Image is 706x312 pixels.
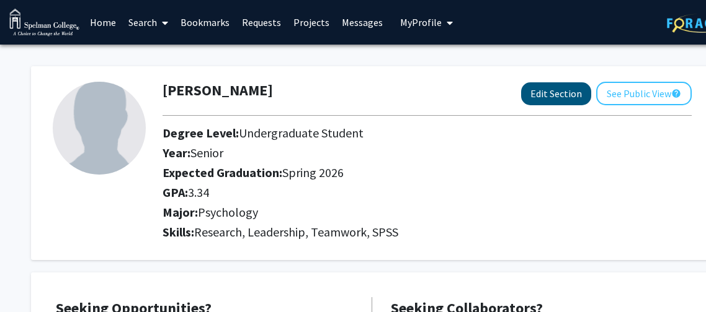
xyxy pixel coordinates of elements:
[188,184,209,200] span: 3.34
[163,126,692,141] h2: Degree Level:
[194,224,398,240] span: Research, Leadership, Teamwork, SPSS
[236,1,287,44] a: Requests
[9,256,53,303] iframe: Chat
[521,82,591,105] button: Edit Section
[174,1,236,44] a: Bookmarks
[190,145,223,160] span: Senior
[163,82,273,100] h1: [PERSON_NAME]
[163,225,692,240] h2: Skills:
[163,165,692,180] h2: Expected Graduation:
[282,165,344,180] span: Spring 2026
[336,1,389,44] a: Messages
[163,205,692,220] h2: Major:
[287,1,336,44] a: Projects
[122,1,174,44] a: Search
[596,82,692,105] button: See Public View
[198,204,258,220] span: Psychology
[239,125,364,141] span: Undergraduate Student
[163,185,692,200] h2: GPA:
[53,82,146,175] img: Profile Picture
[9,9,79,37] img: Spelman College Logo
[84,1,122,44] a: Home
[163,145,692,160] h2: Year:
[400,16,442,28] span: My Profile
[671,86,681,101] mat-icon: help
